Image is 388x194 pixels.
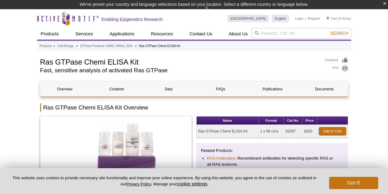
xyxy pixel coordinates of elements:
button: Search [328,30,350,36]
a: Contents [92,82,141,97]
th: Name [197,117,259,125]
a: Recombinant RAS Proteins [207,168,256,174]
td: £820 [302,125,317,138]
a: Products [37,28,63,40]
a: Print [325,65,348,72]
h1: Ras GTPase Chemi ELISA Kit [40,57,319,66]
a: Login [295,16,303,21]
button: cookie settings [177,181,207,186]
a: [GEOGRAPHIC_DATA] [228,15,269,22]
h2: Enabling Epigenetics Research [102,17,163,22]
button: Got it! [329,177,378,189]
li: » [135,44,137,48]
a: Cell Biology [57,43,74,49]
p: This website uses cookies to provide necessary site functionality and improve your online experie... [10,175,319,187]
h2: Ras GTPase Chemi ELISA Kit Overview [40,103,348,112]
a: Documents [300,82,349,97]
a: Products [40,43,52,49]
a: About Us [225,28,252,40]
li: » [76,44,78,48]
li: » [53,44,55,48]
a: Register [308,16,320,21]
a: Add to Cart [319,127,346,136]
img: Your Cart [326,17,329,20]
a: Applications [106,28,138,40]
td: 1 x 96 rxns [259,125,284,138]
td: Ras GTPase Chemi ELISA Kit [197,125,259,138]
li: Ras GTPase Chemi ELISA Kit [139,44,180,48]
a: RAS Antibodies [207,155,235,161]
th: Price [302,117,317,125]
a: Services [72,28,97,40]
a: Privacy Policy [126,182,151,186]
h2: Fast, sensitive analysis of activated Ras GTPase [40,68,319,73]
a: English [272,15,289,22]
li: : Recombinant antibodies for detecting specific RAS or all RAS isoforms. [207,155,337,168]
li: | [305,15,306,22]
input: Keyword, Cat. No. [252,28,351,38]
a: Cart [326,16,337,21]
p: Related Products: [201,148,344,154]
li: (0 items) [326,15,351,22]
a: Publications [248,82,297,97]
a: GTPase Products: KRAS, NRAS, RAS [80,43,133,49]
a: FAQs [196,82,245,97]
li: : Recombinant RAS proteins for use in research assays. [207,168,337,180]
a: Resources [147,28,177,40]
th: Format [259,117,284,125]
th: Cat No. [284,117,303,125]
a: Overview [40,82,89,97]
a: Data [144,82,193,97]
a: Feedback [325,57,348,64]
a: Contact Us [186,28,216,40]
td: 52097 [284,125,303,138]
img: Change Here [205,5,221,19]
span: Search [330,31,348,36]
